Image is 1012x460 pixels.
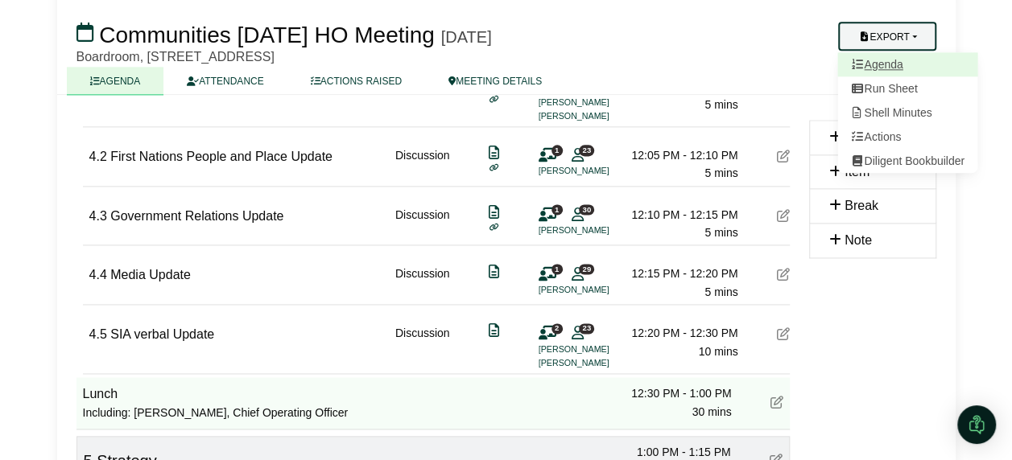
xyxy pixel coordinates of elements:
div: 12:10 PM - 12:15 PM [626,206,738,224]
div: Discussion [395,146,450,183]
span: Media Update [110,268,191,281]
span: 4.3 [89,209,107,223]
div: Discussion [395,77,450,123]
span: 30 [579,204,594,215]
a: Shell Minutes [837,101,977,125]
a: Actions [837,125,977,150]
div: 12:20 PM - 12:30 PM [626,324,738,342]
span: 29 [579,264,594,274]
span: Communities [DATE] HO Meeting [99,23,435,48]
li: [PERSON_NAME] [539,109,659,123]
div: Discussion [395,206,450,242]
a: Agenda [837,53,977,77]
a: AGENDA [67,68,164,96]
span: 1 [551,204,563,215]
li: [PERSON_NAME] [539,96,659,109]
div: [DATE] [441,28,492,47]
span: First Nations People and Place Update [110,150,333,163]
span: 2 [551,323,563,334]
a: Run Sheet [837,77,977,101]
span: 4.4 [89,268,107,281]
div: 12:05 PM - 12:10 PM [626,146,738,164]
div: 12:15 PM - 12:20 PM [626,265,738,282]
span: 23 [579,145,594,155]
span: 5 mins [704,285,737,298]
span: 23 [579,323,594,334]
span: Item [845,166,869,179]
li: [PERSON_NAME] [539,164,659,178]
li: [PERSON_NAME] [539,356,659,370]
span: 30 mins [692,405,731,418]
span: Lunch [83,387,118,400]
div: Open Intercom Messenger [957,405,996,444]
div: 12:30 PM - 1:00 PM [619,384,732,402]
a: MEETING DETAILS [425,68,565,96]
div: Discussion [395,265,450,301]
span: SIA verbal Update [110,327,214,341]
span: 5 mins [704,166,737,179]
span: Government Relations Update [110,209,283,223]
li: [PERSON_NAME] [539,343,659,356]
li: [PERSON_NAME] [539,224,659,237]
span: 4.5 [89,327,107,341]
span: Break [845,199,878,213]
span: 1 [551,145,563,155]
span: Boardroom, [STREET_ADDRESS] [76,51,275,64]
a: ACTIONS RAISED [287,68,425,96]
span: 5 mins [704,226,737,239]
button: Export [838,23,936,51]
span: 5 mins [704,98,737,111]
span: 10 mins [698,345,737,358]
div: Discussion [395,324,450,370]
a: ATTENDANCE [163,68,287,96]
span: Note [845,234,872,248]
span: 4.2 [89,150,107,163]
a: Diligent Bookbuilder [837,150,977,174]
span: 1 [551,264,563,274]
li: [PERSON_NAME] [539,283,659,297]
div: Including: [PERSON_NAME], Chief Operating Officer [83,404,349,421]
